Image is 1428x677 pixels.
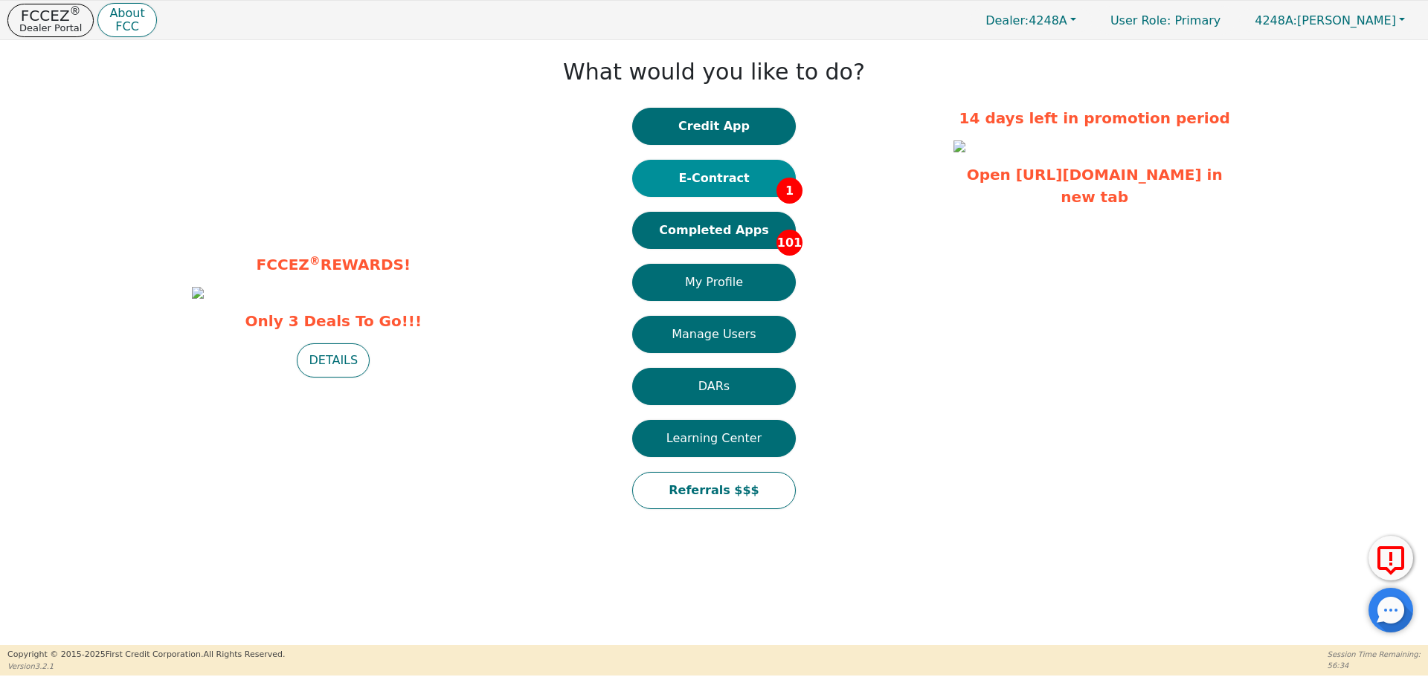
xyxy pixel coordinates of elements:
button: 4248A:[PERSON_NAME] [1239,9,1421,32]
button: FCCEZ®Dealer Portal [7,4,94,37]
span: User Role : [1110,13,1171,27]
button: Referrals $$$ [632,472,796,509]
span: All Rights Reserved. [203,650,285,659]
span: Dealer: [985,13,1029,27]
span: 101 [776,230,803,256]
a: User Role: Primary [1096,6,1235,35]
img: c3871ec4-f08c-4a3c-a756-c6a2161085d7 [192,287,204,299]
button: My Profile [632,264,796,301]
img: 163f6095-f4bc-43db-a6fc-1ae3e3b9cc36 [953,140,965,152]
span: 4248A [985,13,1067,27]
button: DARs [632,368,796,405]
button: Completed Apps101 [632,212,796,249]
p: 56:34 [1328,660,1421,671]
p: Session Time Remaining: [1328,649,1421,660]
span: 4248A: [1255,13,1297,27]
button: Manage Users [632,316,796,353]
span: Only 3 Deals To Go!!! [192,310,475,332]
a: Open [URL][DOMAIN_NAME] in new tab [967,166,1223,206]
sup: ® [309,254,321,268]
button: DETAILS [297,343,370,378]
button: AboutFCC [97,3,156,38]
button: Learning Center [632,420,796,457]
p: Dealer Portal [19,23,82,33]
button: E-Contract1 [632,160,796,197]
p: Version 3.2.1 [7,661,285,672]
span: [PERSON_NAME] [1255,13,1396,27]
p: Copyright © 2015- 2025 First Credit Corporation. [7,649,285,661]
button: Dealer:4248A [970,9,1092,32]
button: Credit App [632,108,796,145]
p: 14 days left in promotion period [953,107,1236,129]
button: Report Error to FCC [1368,536,1413,580]
p: Primary [1096,6,1235,35]
p: FCCEZ REWARDS! [192,253,475,276]
p: FCCEZ [19,8,82,23]
p: About [109,7,144,19]
sup: ® [70,4,81,18]
p: FCC [109,21,144,33]
span: 1 [776,178,803,204]
h1: What would you like to do? [563,59,865,85]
